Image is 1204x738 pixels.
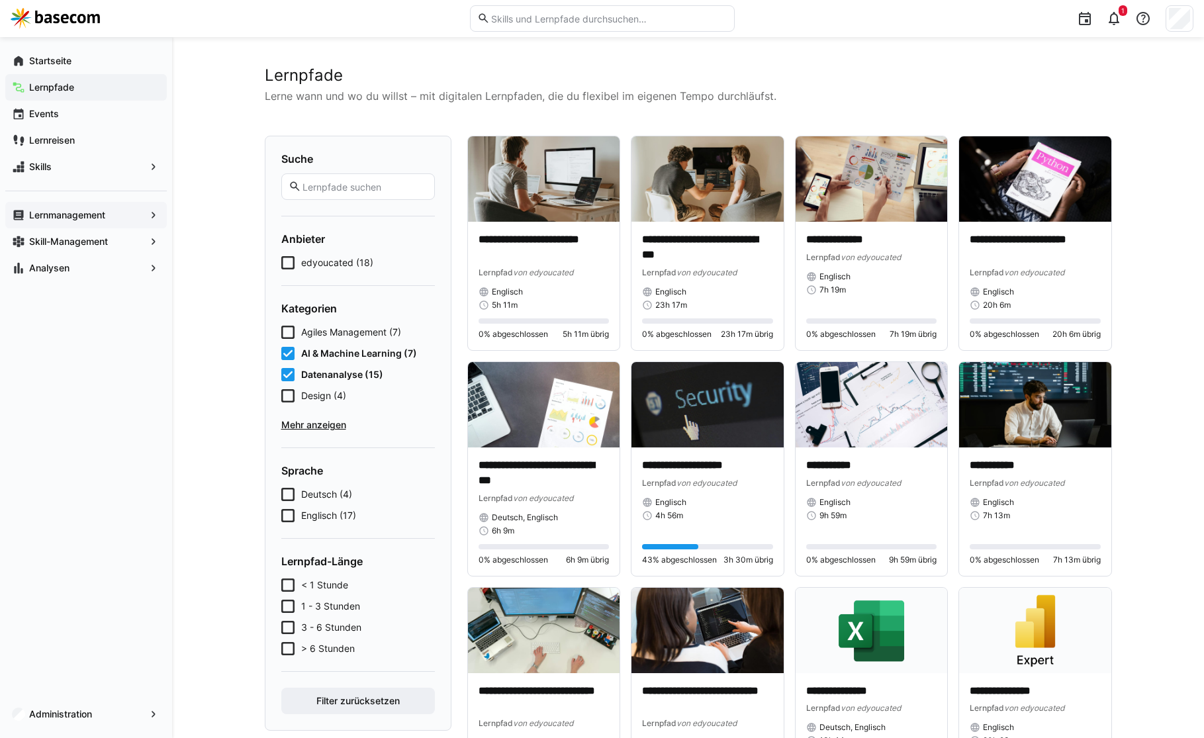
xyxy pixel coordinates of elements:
span: Lernpfad [642,718,676,728]
h4: Sprache [281,464,435,477]
span: 7h 19m [819,285,846,295]
span: 0% abgeschlossen [806,329,876,340]
span: von edyoucated [676,478,737,488]
span: Englisch [983,287,1014,297]
span: von edyoucated [1004,267,1064,277]
span: Englisch (17) [301,509,356,522]
span: Datenanalyse (15) [301,368,383,381]
img: image [959,588,1111,673]
span: von edyoucated [513,267,573,277]
span: 1 - 3 Stunden [301,600,360,613]
span: Englisch [655,497,686,508]
span: von edyoucated [676,718,737,728]
span: 6h 9m übrig [566,555,609,565]
h4: Kategorien [281,302,435,315]
img: image [959,362,1111,447]
span: 43% abgeschlossen [642,555,717,565]
span: von edyoucated [676,267,737,277]
span: Lernpfad [970,478,1004,488]
img: image [468,362,620,447]
span: Englisch [819,497,851,508]
button: Filter zurücksetzen [281,688,435,714]
span: von edyoucated [841,478,901,488]
h4: Suche [281,152,435,165]
span: 0% abgeschlossen [806,555,876,565]
span: 23h 17m übrig [721,329,773,340]
span: Deutsch, Englisch [492,512,558,523]
span: Design (4) [301,389,346,402]
span: Lernpfad [642,478,676,488]
img: image [796,588,948,673]
span: 6h 9m [492,526,514,536]
input: Skills und Lernpfade durchsuchen… [490,13,727,24]
span: > 6 Stunden [301,642,355,655]
span: 0% abgeschlossen [970,329,1039,340]
span: Mehr anzeigen [281,418,435,432]
span: 20h 6m [983,300,1011,310]
img: image [631,136,784,222]
span: edyoucated (18) [301,256,373,269]
img: image [468,588,620,673]
span: Filter zurücksetzen [314,694,402,708]
span: 7h 13m übrig [1053,555,1101,565]
span: 0% abgeschlossen [970,555,1039,565]
span: von edyoucated [513,493,573,503]
h4: Lernpfad-Länge [281,555,435,568]
span: 23h 17m [655,300,687,310]
span: 4h 56m [655,510,683,521]
span: Englisch [819,271,851,282]
span: 1 [1121,7,1125,15]
span: Englisch [655,287,686,297]
span: Deutsch, Englisch [819,722,886,733]
span: Englisch [983,722,1014,733]
span: 7h 19m übrig [890,329,937,340]
span: 0% abgeschlossen [479,329,548,340]
span: AI & Machine Learning (7) [301,347,417,360]
p: Lerne wann und wo du willst – mit digitalen Lernpfaden, die du flexibel im eigenen Tempo durchläu... [265,88,1112,104]
span: 9h 59m übrig [889,555,937,565]
span: von edyoucated [1004,478,1064,488]
span: Agiles Management (7) [301,326,401,339]
img: image [959,136,1111,222]
span: 0% abgeschlossen [479,555,548,565]
span: < 1 Stunde [301,578,348,592]
span: Lernpfad [479,718,513,728]
img: image [631,362,784,447]
span: Lernpfad [970,703,1004,713]
span: Englisch [492,287,523,297]
img: image [468,136,620,222]
span: Lernpfad [642,267,676,277]
span: 20h 6m übrig [1052,329,1101,340]
span: Lernpfad [479,493,513,503]
img: image [796,362,948,447]
input: Lernpfade suchen [301,181,427,193]
span: Lernpfad [806,478,841,488]
span: Lernpfad [806,703,841,713]
span: Deutsch (4) [301,488,352,501]
span: 3h 30m übrig [723,555,773,565]
span: 7h 13m [983,510,1010,521]
span: von edyoucated [1004,703,1064,713]
h2: Lernpfade [265,66,1112,85]
span: von edyoucated [841,252,901,262]
span: 3 - 6 Stunden [301,621,361,634]
span: 0% abgeschlossen [642,329,712,340]
span: 5h 11m [492,300,518,310]
span: Lernpfad [970,267,1004,277]
span: von edyoucated [513,718,573,728]
span: 9h 59m [819,510,847,521]
span: Englisch [983,497,1014,508]
span: Lernpfad [479,267,513,277]
span: von edyoucated [841,703,901,713]
img: image [631,588,784,673]
span: 5h 11m übrig [563,329,609,340]
img: image [796,136,948,222]
h4: Anbieter [281,232,435,246]
span: Lernpfad [806,252,841,262]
